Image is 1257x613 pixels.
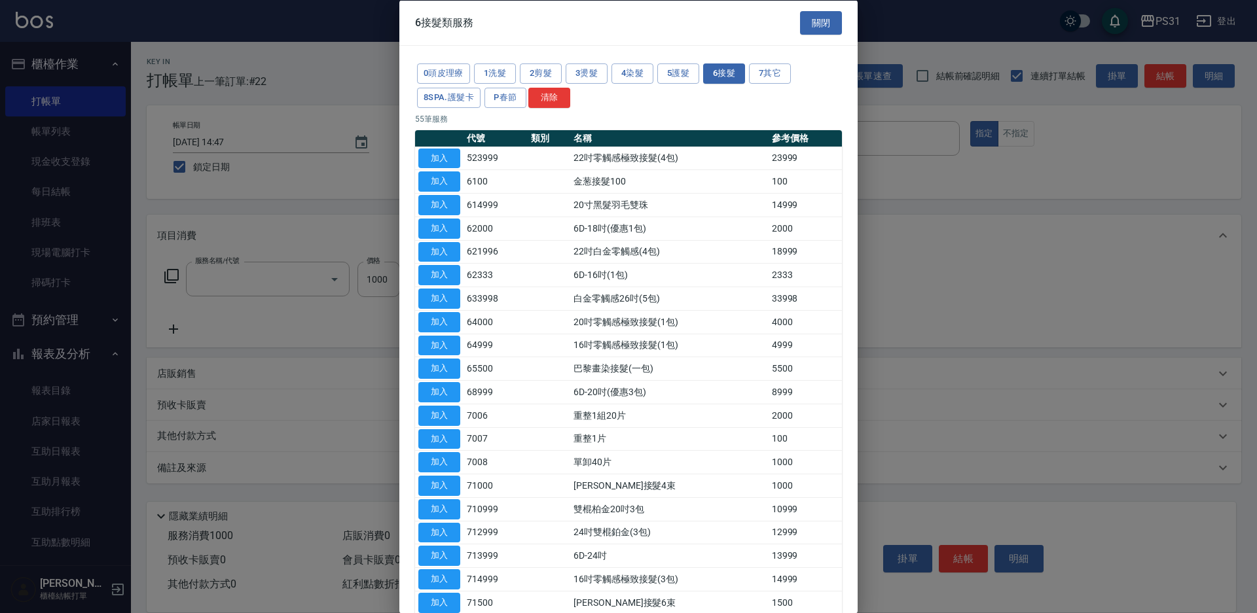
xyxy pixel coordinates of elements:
[769,567,842,591] td: 14999
[464,147,528,170] td: 523999
[570,310,769,334] td: 20吋零觸感極致接髮(1包)
[570,474,769,497] td: [PERSON_NAME]接髮4束
[769,474,842,497] td: 1000
[570,380,769,404] td: 6D-20吋(優惠3包)
[464,130,528,147] th: 代號
[769,130,842,147] th: 參考價格
[570,217,769,240] td: 6D-18吋(優惠1包)
[570,544,769,567] td: 6D-24吋
[418,405,460,425] button: 加入
[800,10,842,35] button: 關閉
[418,359,460,379] button: 加入
[570,287,769,310] td: 白金零觸感26吋(5包)
[464,287,528,310] td: 633998
[769,404,842,427] td: 2000
[418,195,460,215] button: 加入
[418,452,460,472] button: 加入
[611,63,653,84] button: 4染髮
[464,357,528,380] td: 65500
[769,357,842,380] td: 5500
[418,218,460,238] button: 加入
[417,87,481,107] button: 8SPA.護髮卡
[570,521,769,544] td: 24吋雙棍鉑金(3包)
[418,546,460,566] button: 加入
[769,287,842,310] td: 33998
[415,113,842,124] p: 55 筆服務
[464,567,528,591] td: 714999
[484,87,526,107] button: P春節
[769,169,842,193] td: 100
[769,427,842,451] td: 100
[418,499,460,519] button: 加入
[570,567,769,591] td: 16吋零觸感極致接髮(3包)
[464,427,528,451] td: 7007
[418,289,460,309] button: 加入
[769,380,842,404] td: 8999
[570,450,769,474] td: 單卸40片
[570,169,769,193] td: 金葱接髮100
[418,429,460,449] button: 加入
[418,592,460,612] button: 加入
[418,311,460,332] button: 加入
[464,334,528,357] td: 64999
[464,310,528,334] td: 64000
[769,521,842,544] td: 12999
[464,169,528,193] td: 6100
[418,148,460,168] button: 加入
[769,240,842,264] td: 18999
[570,147,769,170] td: 22吋零觸感極致接髮(4包)
[769,147,842,170] td: 23999
[570,263,769,287] td: 6D-16吋(1包)
[464,474,528,497] td: 71000
[418,522,460,542] button: 加入
[566,63,608,84] button: 3燙髮
[769,450,842,474] td: 1000
[520,63,562,84] button: 2剪髮
[464,217,528,240] td: 62000
[418,265,460,285] button: 加入
[769,217,842,240] td: 2000
[418,382,460,402] button: 加入
[528,130,570,147] th: 類別
[769,263,842,287] td: 2333
[570,404,769,427] td: 重整1組20片
[749,63,791,84] button: 7其它
[657,63,699,84] button: 5護髮
[570,334,769,357] td: 16吋零觸感極致接髮(1包)
[464,521,528,544] td: 712999
[703,63,745,84] button: 6接髮
[570,193,769,217] td: 20寸黑髮羽毛雙珠
[417,63,470,84] button: 0頭皮理療
[570,240,769,264] td: 22吋白金零觸感(4包)
[464,263,528,287] td: 62333
[570,427,769,451] td: 重整1片
[528,87,570,107] button: 清除
[769,544,842,567] td: 13999
[418,171,460,192] button: 加入
[418,476,460,496] button: 加入
[769,310,842,334] td: 4000
[769,193,842,217] td: 14999
[464,380,528,404] td: 68999
[464,544,528,567] td: 713999
[415,16,473,29] span: 6接髮類服務
[769,497,842,521] td: 10999
[418,335,460,355] button: 加入
[418,569,460,589] button: 加入
[418,241,460,262] button: 加入
[570,497,769,521] td: 雙棍柏金20吋3包
[769,334,842,357] td: 4999
[474,63,516,84] button: 1洗髮
[464,404,528,427] td: 7006
[464,450,528,474] td: 7008
[464,240,528,264] td: 621996
[464,497,528,521] td: 710999
[570,357,769,380] td: 巴黎畫染接髮(一包)
[570,130,769,147] th: 名稱
[464,193,528,217] td: 614999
